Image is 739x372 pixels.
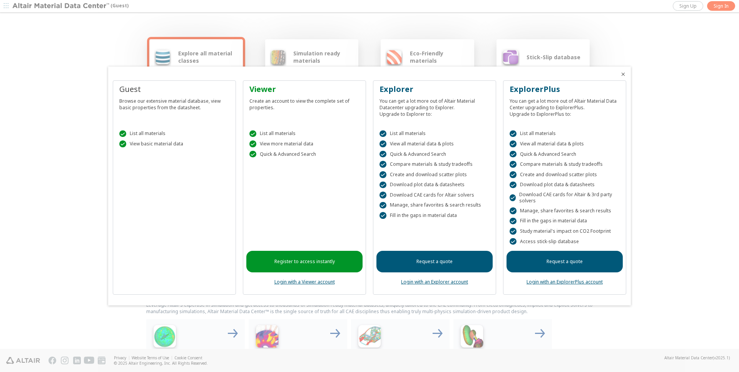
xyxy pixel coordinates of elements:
div:  [510,140,517,147]
div:  [380,161,386,168]
div: ExplorerPlus [510,84,620,95]
div:  [249,151,256,158]
div: Quick & Advanced Search [249,151,359,158]
div:  [510,218,517,225]
div:  [510,238,517,245]
a: Login with an Explorer account [401,279,468,285]
div:  [380,182,386,189]
div: Quick & Advanced Search [380,151,490,158]
div: Create and download scatter plots [380,171,490,178]
div: Guest [119,84,229,95]
div: Manage, share favorites & search results [380,202,490,209]
div: Quick & Advanced Search [510,151,620,158]
div: Download CAE cards for Altair solvers [380,192,490,199]
div:  [249,130,256,137]
a: Register to access instantly [246,251,363,272]
a: Login with a Viewer account [274,279,335,285]
div:  [510,228,517,235]
div: Browse our extensive material database, view basic properties from the datasheet. [119,95,229,111]
div:  [380,192,386,199]
div: List all materials [119,130,229,137]
div:  [380,140,386,147]
div:  [249,140,256,147]
div: Fill in the gaps in material data [510,218,620,225]
div: Fill in the gaps in material data [380,212,490,219]
div: List all materials [249,130,359,137]
a: Request a quote [376,251,493,272]
a: Request a quote [507,251,623,272]
div: Download CAE cards for Altair & 3rd party solvers [510,192,620,204]
div: Download plot data & datasheets [510,182,620,189]
div: Compare materials & study tradeoffs [380,161,490,168]
div: View all material data & plots [510,140,620,147]
div:  [510,194,516,201]
div:  [380,202,386,209]
div:  [510,151,517,158]
div:  [380,212,386,219]
div:  [119,140,126,147]
div:  [119,130,126,137]
button: Close [620,71,626,77]
div: Create an account to view the complete set of properties. [249,95,359,111]
div:  [510,171,517,178]
div: You can get a lot more out of Altair Material Data Center upgrading to ExplorerPlus. Upgrade to E... [510,95,620,117]
div:  [510,161,517,168]
div: View all material data & plots [380,140,490,147]
div:  [510,182,517,189]
div: Manage, share favorites & search results [510,207,620,214]
div: Download plot data & datasheets [380,182,490,189]
div:  [380,130,386,137]
div: Compare materials & study tradeoffs [510,161,620,168]
div: Access stick-slip database [510,238,620,245]
div: List all materials [380,130,490,137]
div: Study material's impact on CO2 Footprint [510,228,620,235]
div:  [510,207,517,214]
div: Explorer [380,84,490,95]
div: Viewer [249,84,359,95]
div: View more material data [249,140,359,147]
a: Login with an ExplorerPlus account [527,279,603,285]
div: You can get a lot more out of Altair Material Datacenter upgrading to Explorer. Upgrade to Explor... [380,95,490,117]
div: List all materials [510,130,620,137]
div: Create and download scatter plots [510,171,620,178]
div: View basic material data [119,140,229,147]
div:  [510,130,517,137]
div:  [380,151,386,158]
div:  [380,171,386,178]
